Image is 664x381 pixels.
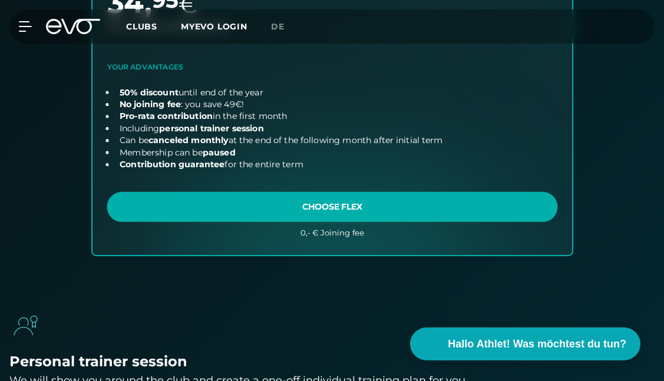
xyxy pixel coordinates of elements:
img: evofitness [9,309,42,342]
a: Clubs [126,21,181,32]
span: Hallo Athlet! Was möchtest du tun? [448,336,626,352]
button: Hallo Athlet! Was möchtest du tun? [410,327,640,360]
span: de [271,21,285,32]
a: MYEVO LOGIN [181,21,247,32]
span: Clubs [126,21,157,32]
a: de [271,20,299,34]
div: Personal trainer session [9,351,655,372]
